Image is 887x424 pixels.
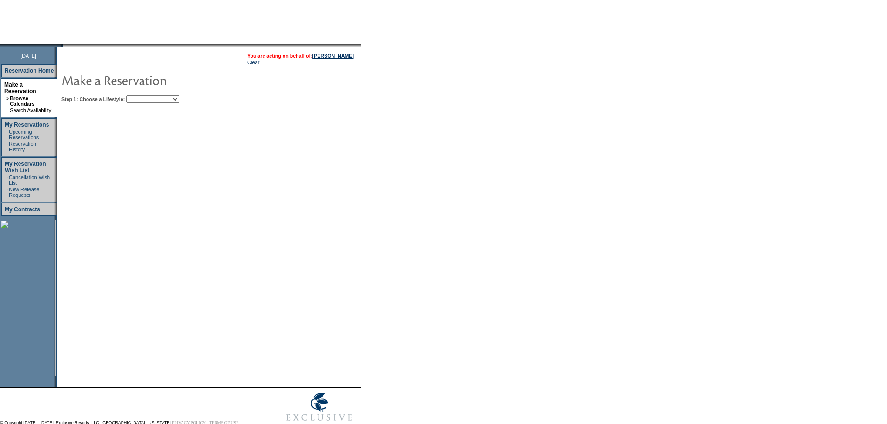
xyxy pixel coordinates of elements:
[6,95,9,101] b: »
[5,161,46,174] a: My Reservation Wish List
[5,121,49,128] a: My Reservations
[7,129,8,140] td: ·
[9,141,36,152] a: Reservation History
[5,206,40,213] a: My Contracts
[5,67,54,74] a: Reservation Home
[6,108,9,113] td: ·
[61,96,125,102] b: Step 1: Choose a Lifestyle:
[312,53,354,59] a: [PERSON_NAME]
[10,95,34,107] a: Browse Calendars
[247,53,354,59] span: You are acting on behalf of:
[247,60,259,65] a: Clear
[4,81,36,94] a: Make a Reservation
[7,141,8,152] td: ·
[9,175,50,186] a: Cancellation Wish List
[7,175,8,186] td: ·
[60,44,63,47] img: promoShadowLeftCorner.gif
[10,108,51,113] a: Search Availability
[61,71,248,89] img: pgTtlMakeReservation.gif
[9,129,39,140] a: Upcoming Reservations
[7,187,8,198] td: ·
[20,53,36,59] span: [DATE]
[9,187,39,198] a: New Release Requests
[63,44,64,47] img: blank.gif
